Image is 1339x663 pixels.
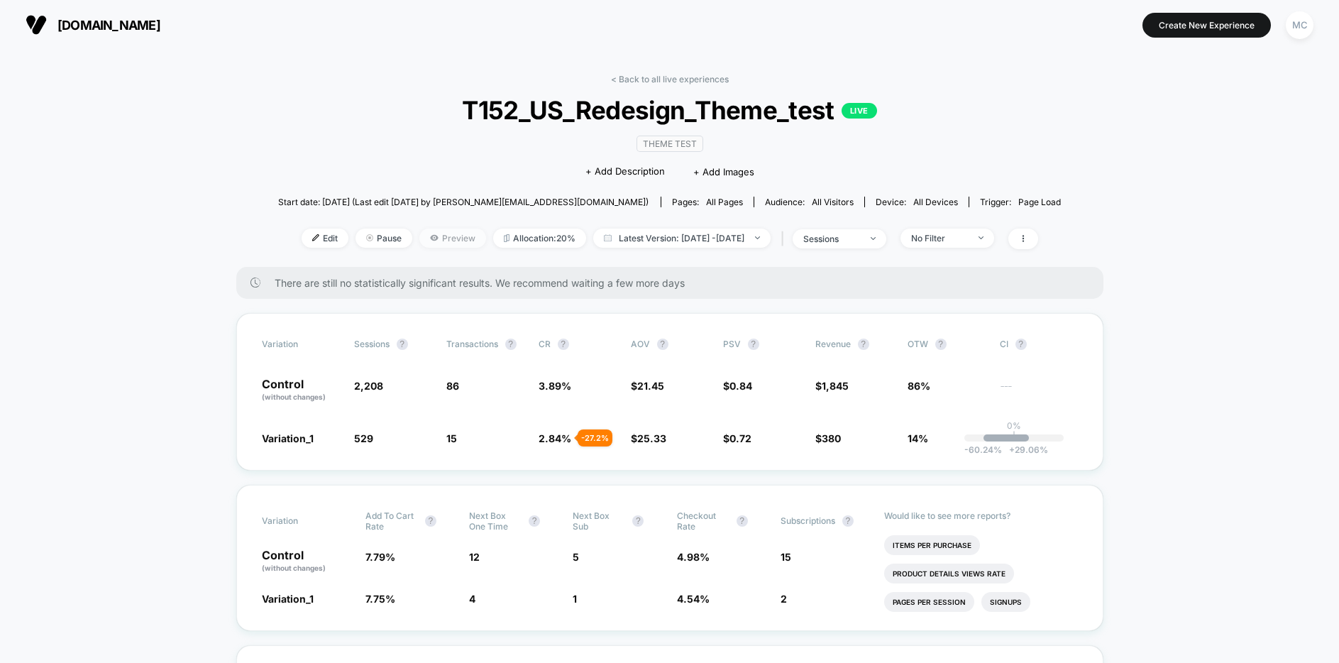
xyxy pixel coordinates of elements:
[778,229,793,249] span: |
[842,515,854,527] button: ?
[677,551,710,563] span: 4.98 %
[677,510,729,532] span: Checkout Rate
[262,510,340,532] span: Variation
[980,197,1061,207] div: Trigger:
[446,432,457,444] span: 15
[425,515,436,527] button: ?
[632,515,644,527] button: ?
[365,510,418,532] span: Add To Cart Rate
[604,234,612,241] img: calendar
[446,339,498,349] span: Transactions
[706,197,743,207] span: all pages
[693,166,754,177] span: + Add Images
[302,229,348,248] span: Edit
[822,432,841,444] span: 380
[262,393,326,401] span: (without changes)
[262,432,314,444] span: Variation_1
[729,380,752,392] span: 0.84
[397,339,408,350] button: ?
[631,380,664,392] span: $
[737,515,748,527] button: ?
[884,535,980,555] li: Items Per Purchase
[723,339,741,349] span: PSV
[964,444,1002,455] span: -60.24 %
[354,380,383,392] span: 2,208
[26,14,47,35] img: Visually logo
[1282,11,1318,40] button: MC
[981,592,1030,612] li: Signups
[539,339,551,349] span: CR
[611,74,729,84] a: < Back to all live experiences
[1000,339,1078,350] span: CI
[365,551,395,563] span: 7.79 %
[505,339,517,350] button: ?
[864,197,969,207] span: Device:
[935,339,947,350] button: ?
[593,229,771,248] span: Latest Version: [DATE] - [DATE]
[1286,11,1313,39] div: MC
[366,234,373,241] img: end
[317,95,1022,125] span: T152_US_Redesign_Theme_test
[558,339,569,350] button: ?
[765,197,854,207] div: Audience:
[1000,382,1078,402] span: ---
[822,380,849,392] span: 1,845
[493,229,586,248] span: Allocation: 20%
[723,380,752,392] span: $
[21,13,165,36] button: [DOMAIN_NAME]
[815,380,849,392] span: $
[573,593,577,605] span: 1
[657,339,668,350] button: ?
[312,234,319,241] img: edit
[262,564,326,572] span: (without changes)
[979,236,983,239] img: end
[637,380,664,392] span: 21.45
[672,197,743,207] div: Pages:
[578,429,612,446] div: - 27.2 %
[365,593,395,605] span: 7.75 %
[781,551,791,563] span: 15
[419,229,486,248] span: Preview
[469,551,480,563] span: 12
[637,136,703,152] span: Theme Test
[637,432,666,444] span: 25.33
[884,592,974,612] li: Pages Per Session
[729,432,751,444] span: 0.72
[446,380,459,392] span: 86
[262,549,351,574] p: Control
[631,432,666,444] span: $
[539,432,571,444] span: 2.84 %
[781,515,835,526] span: Subscriptions
[1142,13,1271,38] button: Create New Experience
[631,339,650,349] span: AOV
[858,339,869,350] button: ?
[748,339,759,350] button: ?
[356,229,412,248] span: Pause
[539,380,571,392] span: 3.89 %
[842,103,877,119] p: LIVE
[781,593,787,605] span: 2
[354,339,390,349] span: Sessions
[884,510,1078,521] p: Would like to see more reports?
[755,236,760,239] img: end
[275,277,1075,289] span: There are still no statistically significant results. We recommend waiting a few more days
[354,432,373,444] span: 529
[815,432,841,444] span: $
[812,197,854,207] span: All Visitors
[884,564,1014,583] li: Product Details Views Rate
[262,593,314,605] span: Variation_1
[908,339,986,350] span: OTW
[913,197,958,207] span: all devices
[1018,197,1061,207] span: Page Load
[57,18,160,33] span: [DOMAIN_NAME]
[585,165,665,179] span: + Add Description
[911,233,968,243] div: No Filter
[504,234,509,242] img: rebalance
[677,593,710,605] span: 4.54 %
[908,380,930,392] span: 86%
[1007,420,1021,431] p: 0%
[262,378,340,402] p: Control
[278,197,649,207] span: Start date: [DATE] (Last edit [DATE] by [PERSON_NAME][EMAIL_ADDRESS][DOMAIN_NAME])
[1009,444,1015,455] span: +
[908,432,928,444] span: 14%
